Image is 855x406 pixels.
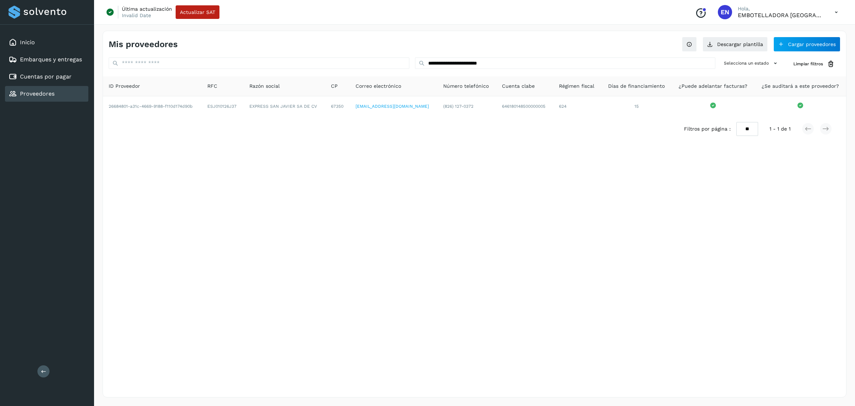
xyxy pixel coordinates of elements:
a: Cuentas por pagar [20,73,72,80]
a: Inicio [20,39,35,46]
h4: Mis proveedores [109,39,178,50]
td: 67350 [325,96,350,116]
td: 26684801-a31c-4669-9188-f110d174d90b [103,96,202,116]
span: Razón social [249,82,280,90]
a: Embarques y entregas [20,56,82,63]
button: Descargar plantilla [703,37,768,52]
span: 1 - 1 de 1 [769,125,791,133]
div: Cuentas por pagar [5,69,88,85]
p: Invalid Date [122,12,151,19]
span: Actualizar SAT [180,10,215,15]
span: Correo electrónico [356,82,401,90]
span: Limpiar filtros [793,61,823,67]
span: ID Proveedor [109,82,140,90]
span: ¿Puede adelantar facturas? [679,82,747,90]
td: 646180148500000005 [496,96,553,116]
div: Embarques y entregas [5,52,88,67]
td: 15 [601,96,672,116]
button: Selecciona un estado [721,57,782,69]
span: Cuenta clabe [502,82,535,90]
td: 624 [553,96,601,116]
span: Régimen fiscal [559,82,594,90]
a: [EMAIL_ADDRESS][DOMAIN_NAME] [356,104,429,109]
span: CP [331,82,338,90]
button: Cargar proveedores [773,37,840,52]
button: Limpiar filtros [788,57,840,71]
p: Última actualización [122,6,172,12]
div: Proveedores [5,86,88,102]
p: EMBOTELLADORA NIAGARA DE MEXICO [738,12,823,19]
td: ESJ010126J37 [202,96,244,116]
a: Proveedores [20,90,55,97]
button: Actualizar SAT [176,5,219,19]
span: RFC [207,82,217,90]
td: EXPRESS SAN JAVIER SA DE CV [244,96,325,116]
span: Número telefónico [443,82,489,90]
span: (826) 127-0372 [443,104,473,109]
span: Días de financiamiento [608,82,665,90]
p: Hola, [738,6,823,12]
span: ¿Se auditará a este proveedor? [762,82,839,90]
span: Filtros por página : [684,125,731,133]
div: Inicio [5,35,88,50]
